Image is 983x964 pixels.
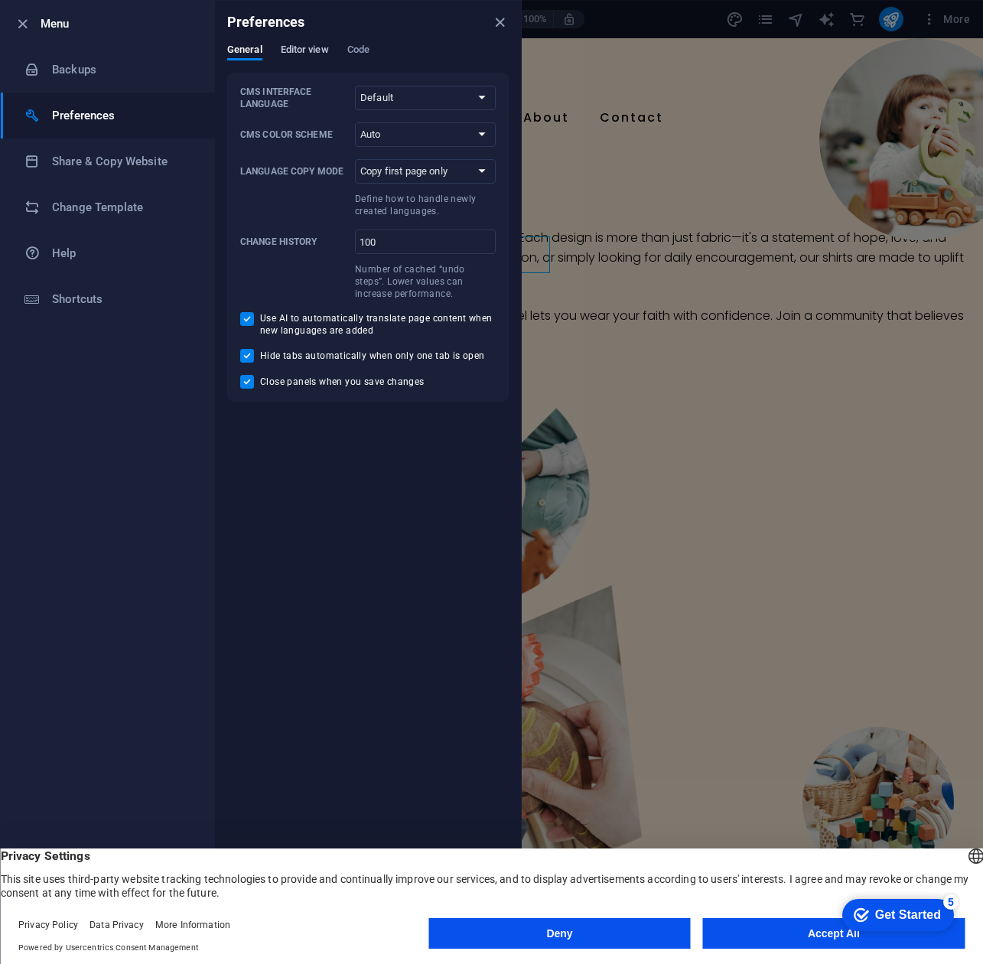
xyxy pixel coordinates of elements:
span: Code [347,41,369,62]
select: CMS Color Scheme [355,122,496,147]
div: Get Started [45,17,111,31]
p: Define how to handle newly created languages. [355,193,496,217]
button: close [490,13,509,31]
span: Use AI to automatically translate page content when new languages are added [260,312,496,337]
h6: Backups [52,60,194,79]
p: Change history [240,236,349,248]
p: Number of cached “undo steps”. Lower values can increase performance. [355,263,496,300]
a: Help [1,230,215,276]
span: Close panels when you save changes [260,376,425,388]
div: Get Started 5 items remaining, 0% complete [12,8,124,40]
span: Editor view [281,41,329,62]
h6: Share & Copy Website [52,152,194,171]
h6: Preferences [227,13,305,31]
select: Language Copy ModeDefine how to handle newly created languages. [355,159,496,184]
p: CMS Color Scheme [240,129,349,141]
h6: Shortcuts [52,290,194,308]
p: Language Copy Mode [240,165,349,177]
select: CMS Interface Language [355,86,496,110]
div: 5 [113,3,129,18]
p: CMS Interface Language [240,86,349,110]
h6: Menu [41,15,203,33]
h6: Preferences [52,106,194,125]
input: Change historyNumber of cached “undo steps”. Lower values can increase performance. [355,230,496,254]
div: Preferences [227,44,509,73]
h6: Help [52,244,194,262]
span: General [227,41,262,62]
h6: Change Template [52,198,194,217]
span: Hide tabs automatically when only one tab is open [260,350,485,362]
